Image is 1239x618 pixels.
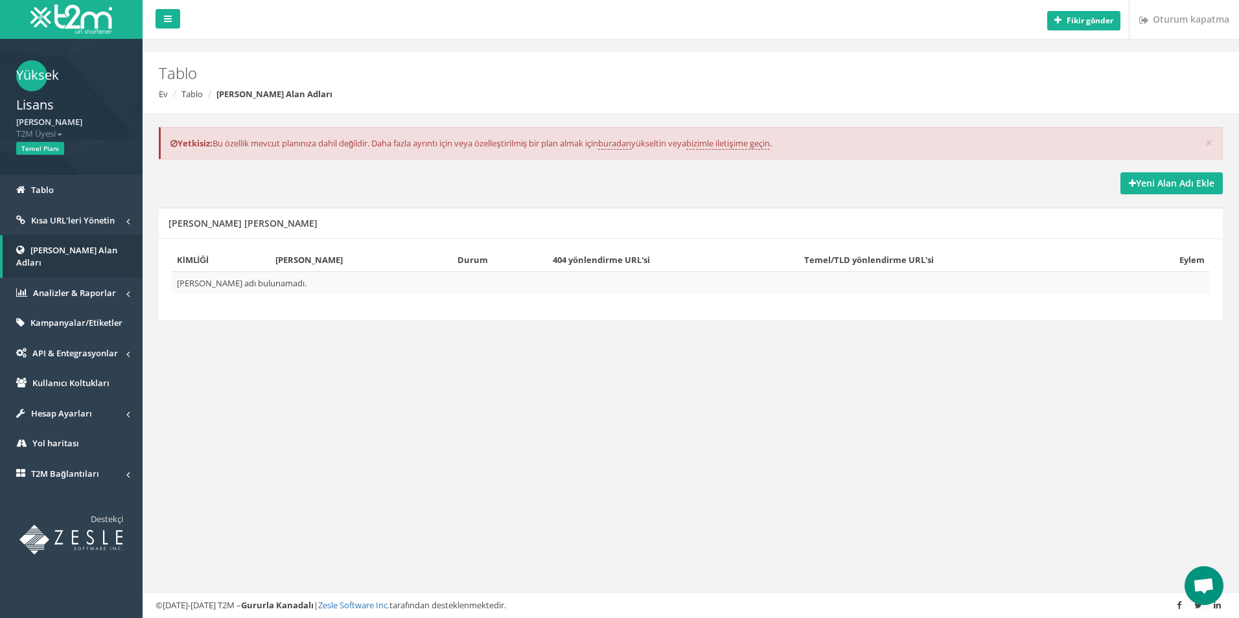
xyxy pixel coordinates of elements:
a: Ev [159,88,168,100]
a: Yeni Alan Adı Ekle [1120,172,1223,194]
span: Hesap Ayarları [31,407,92,419]
button: × [1205,136,1213,150]
th: KİMLİĞİ [172,249,270,271]
h5: [PERSON_NAME] [PERSON_NAME] [168,218,318,228]
strong: Gururla Kanadalı [241,599,314,611]
font: ©[DATE]-[DATE] T2M – | tarafından desteklenmektedir. [156,599,506,611]
span: API & Entegrasyonlar [32,347,118,359]
font: Oturum kapatma [1153,13,1229,25]
th: 404 yönlendirme URL'si [548,249,799,271]
button: Fikir gönder [1047,11,1120,30]
span: Yol haritası [32,437,79,449]
span: Destekçi [91,513,123,525]
b: Fikir gönder [1067,15,1113,26]
th: Durum [452,249,548,271]
span: Kullanıcı Koltukları [32,377,110,389]
span: Kampanyalar/Etiketler [30,317,122,328]
a: [PERSON_NAME] T2M Üyesi [16,113,126,140]
th: Temel/TLD yönlendirme URL'si [799,249,1126,271]
font: T2M Üyesi [16,128,56,139]
span: Analizler & Raporlar [33,287,116,299]
a: Tablo [181,88,203,100]
font: Bu özellik mevcut planınıza dahil değildir. Daha fazla ayrıntı için veya özelleştirilmiş bir plan... [213,137,772,150]
td: [PERSON_NAME] adı bulunamadı. [172,271,1210,294]
strong: [PERSON_NAME] [16,116,82,128]
span: T2M Bağlantıları [31,468,99,479]
a: buradan [598,137,631,150]
span: Temel Planı [16,142,64,155]
span: [PERSON_NAME] Alan Adları [16,244,117,268]
h2: Tablo [159,65,1042,82]
a: bizimle iletişime geçin [686,137,770,150]
span: Yüksek Lisans [16,60,47,91]
div: Sohbeti aç [1185,566,1223,605]
a: Zesle Software Inc. [318,599,389,611]
th: [PERSON_NAME] [270,249,452,271]
img: T2M [30,5,112,34]
span: Kısa URL'leri Yönetin [31,214,115,226]
img: Zesle Software Inc. tarafından desteklenen T2M URL Kısaltıcı [19,525,123,555]
strong: [PERSON_NAME] Alan Adları [216,88,332,100]
span: Tablo [31,184,54,196]
font: Yetkisiz: [178,137,213,149]
th: Eylem [1126,249,1210,271]
font: Yeni Alan Adı Ekle [1136,177,1214,189]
